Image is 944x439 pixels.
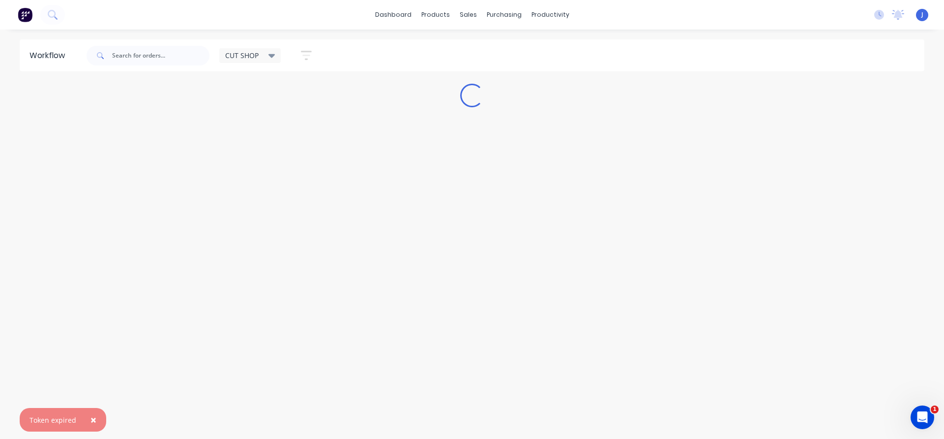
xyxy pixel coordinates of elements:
iframe: Intercom live chat [911,406,934,429]
span: 1 [931,406,939,413]
span: J [921,10,923,19]
div: sales [455,7,482,22]
span: × [90,413,96,427]
img: Factory [18,7,32,22]
div: Token expired [29,415,76,425]
a: dashboard [370,7,416,22]
div: Workflow [29,50,70,62]
div: products [416,7,455,22]
div: purchasing [482,7,527,22]
input: Search for orders... [112,46,209,65]
button: Close [81,408,106,432]
div: productivity [527,7,574,22]
span: CUT SHOP [225,50,259,61]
